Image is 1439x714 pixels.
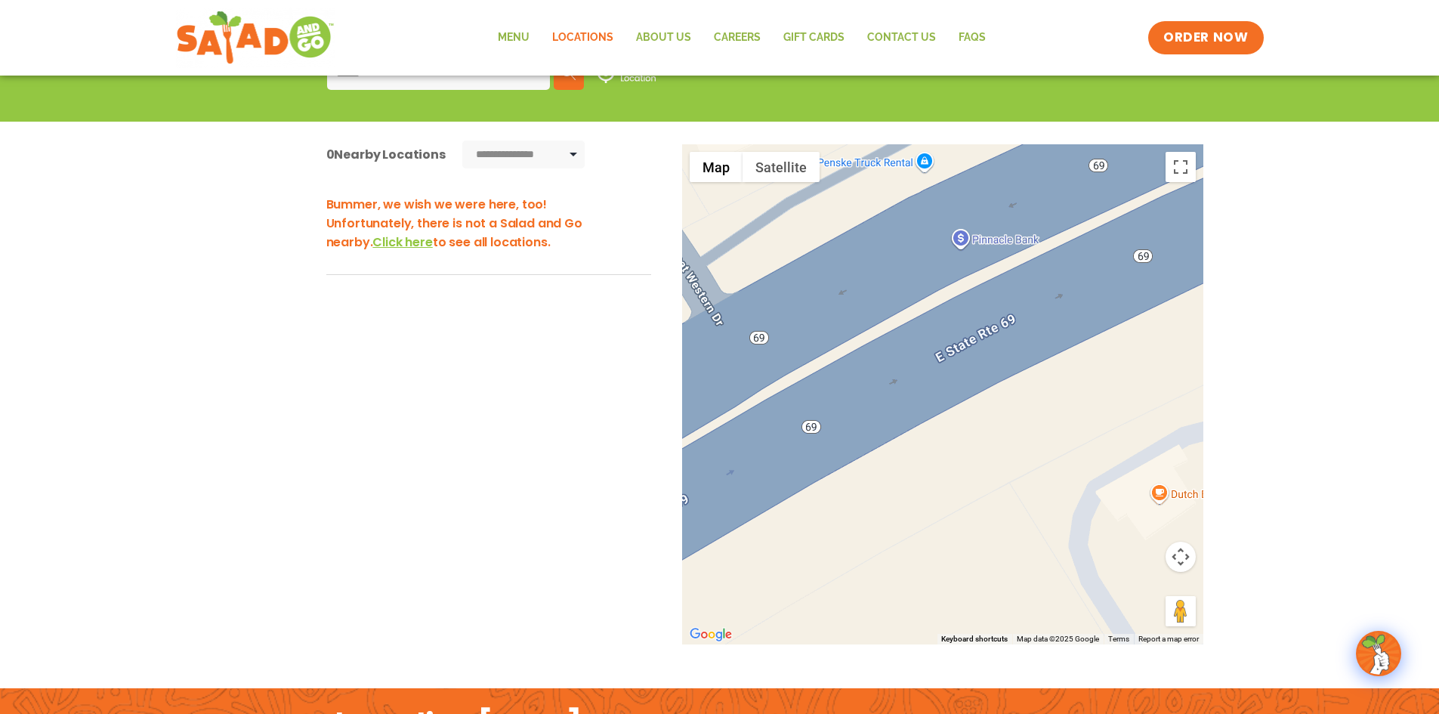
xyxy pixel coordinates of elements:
[326,195,651,252] h3: Bummer, we wish we were here, too! Unfortunately, there is not a Salad and Go nearby. to see all ...
[686,625,736,644] a: Open this area in Google Maps (opens a new window)
[372,233,432,251] span: Click here
[947,20,997,55] a: FAQs
[1108,635,1129,643] a: Terms (opens in new tab)
[1166,542,1196,572] button: Map camera controls
[856,20,947,55] a: Contact Us
[686,625,736,644] img: Google
[1163,29,1248,47] span: ORDER NOW
[1017,635,1099,643] span: Map data ©2025 Google
[1166,596,1196,626] button: Drag Pegman onto the map to open Street View
[1166,152,1196,182] button: Toggle fullscreen view
[176,8,335,68] img: new-SAG-logo-768×292
[486,20,997,55] nav: Menu
[941,634,1008,644] button: Keyboard shortcuts
[486,20,541,55] a: Menu
[326,146,335,163] span: 0
[1138,635,1199,643] a: Report a map error
[703,20,772,55] a: Careers
[1357,632,1400,675] img: wpChatIcon
[743,152,820,182] button: Show satellite imagery
[326,145,446,164] div: Nearby Locations
[690,152,743,182] button: Show street map
[1148,21,1263,54] a: ORDER NOW
[541,20,625,55] a: Locations
[772,20,856,55] a: GIFT CARDS
[625,20,703,55] a: About Us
